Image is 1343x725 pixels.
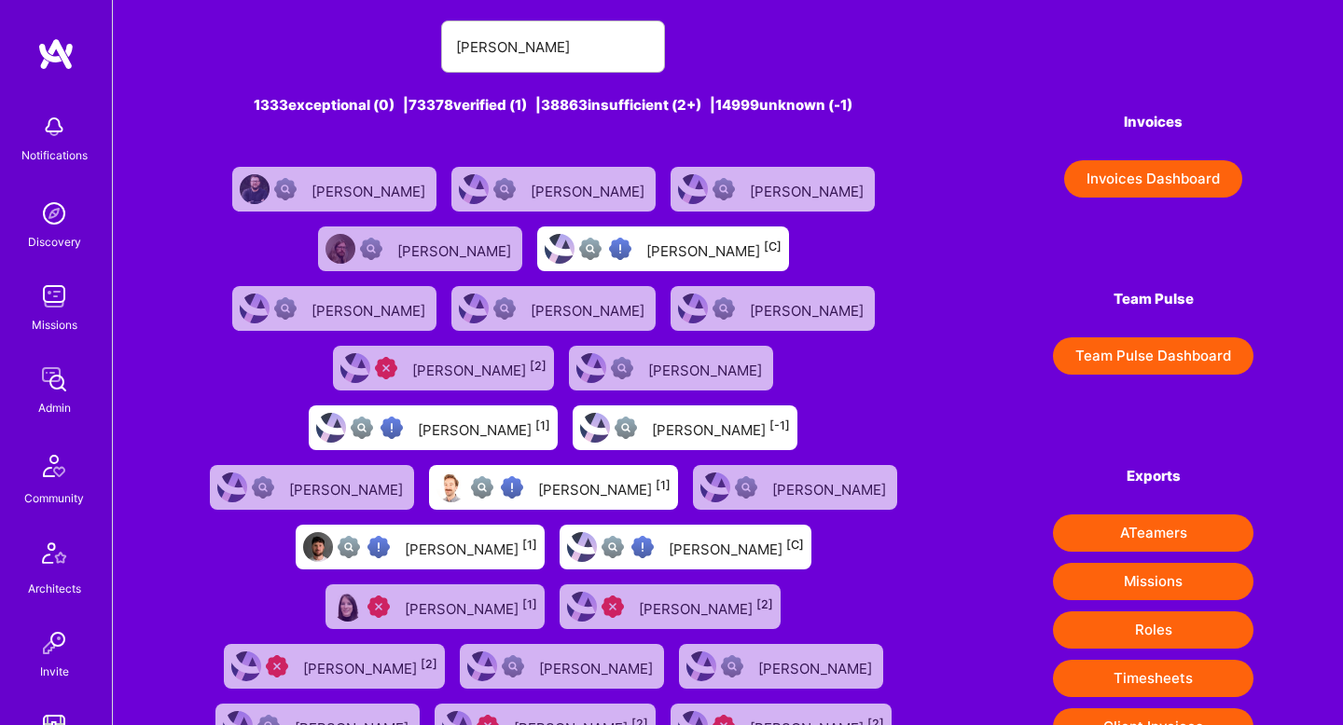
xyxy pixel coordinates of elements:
[333,592,363,622] img: User Avatar
[340,353,370,383] img: User Avatar
[535,418,550,432] sup: [1]
[325,338,561,398] a: User AvatarUnqualified[PERSON_NAME][2]
[539,654,657,678] div: [PERSON_NAME]
[37,37,75,71] img: logo
[467,651,497,681] img: User Avatar
[360,238,382,260] img: Not Scrubbed
[1053,660,1253,697] button: Timesheets
[367,595,390,618] img: Unqualified
[713,297,735,320] img: Not Scrubbed
[38,398,71,417] div: Admin
[397,237,515,261] div: [PERSON_NAME]
[545,234,575,264] img: User Avatar
[686,651,716,681] img: User Avatar
[567,592,597,622] img: User Avatar
[678,294,708,323] img: User Avatar
[671,636,891,696] a: User AvatarNot Scrubbed[PERSON_NAME]
[338,536,360,558] img: Not fully vetted
[663,159,882,219] a: User AvatarNot Scrubbed[PERSON_NAME]
[35,278,73,315] img: teamwork
[301,398,565,458] a: User AvatarNot fully vettedHigh Potential User[PERSON_NAME][1]
[459,174,489,204] img: User Avatar
[663,279,882,338] a: User AvatarNot Scrubbed[PERSON_NAME]
[405,535,537,559] div: [PERSON_NAME]
[772,475,890,499] div: [PERSON_NAME]
[225,159,444,219] a: User AvatarNot Scrubbed[PERSON_NAME]
[648,356,766,380] div: [PERSON_NAME]
[444,279,663,338] a: User AvatarNot Scrubbed[PERSON_NAME]
[786,538,804,552] sup: [C]
[288,517,552,577] a: User AvatarNot fully vettedHigh Potential User[PERSON_NAME][1]
[1053,337,1253,375] button: Team Pulse Dashboard
[1053,514,1253,552] button: ATeamers
[579,238,602,260] img: Not fully vetted
[375,357,397,379] img: Unqualified
[225,279,444,338] a: User AvatarNot Scrubbed[PERSON_NAME]
[576,353,606,383] img: User Avatar
[35,361,73,398] img: admin teamwork
[538,475,671,499] div: [PERSON_NAME]
[615,417,637,439] img: Not fully vetted
[1053,468,1253,485] h4: Exports
[1053,160,1253,198] a: Invoices Dashboard
[274,178,297,200] img: Not Scrubbed
[35,195,73,232] img: discovery
[721,655,743,677] img: Not Scrubbed
[274,297,297,320] img: Not Scrubbed
[303,654,437,678] div: [PERSON_NAME]
[471,476,493,499] img: Not fully vetted
[493,297,516,320] img: Not Scrubbed
[1053,114,1253,130] h4: Invoices
[240,174,270,204] img: User Avatar
[32,444,76,488] img: Community
[502,655,524,677] img: Not Scrubbed
[531,177,648,201] div: [PERSON_NAME]
[35,108,73,145] img: bell
[552,577,788,636] a: User AvatarUnqualified[PERSON_NAME][2]
[316,413,346,443] img: User Avatar
[750,296,867,321] div: [PERSON_NAME]
[501,476,523,499] img: High Potential User
[685,458,905,517] a: User AvatarNot Scrubbed[PERSON_NAME]
[231,651,261,681] img: User Avatar
[303,532,333,562] img: User Avatar
[609,238,631,260] img: High Potential User
[669,535,804,559] div: [PERSON_NAME]
[769,418,790,432] sup: [-1]
[580,413,610,443] img: User Avatar
[530,359,547,373] sup: [2]
[422,458,685,517] a: User AvatarNot fully vettedHigh Potential User[PERSON_NAME][1]
[252,476,274,499] img: Not Scrubbed
[764,239,782,253] sup: [C]
[421,657,437,671] sup: [2]
[202,95,905,115] div: 1333 exceptional (0) | 73378 verified (1) | 38863 insufficient (2+) | 14999 unknown (-1)
[367,536,390,558] img: High Potential User
[24,488,84,508] div: Community
[1053,611,1253,649] button: Roles
[602,536,624,558] img: Not fully vetted
[202,458,422,517] a: User AvatarNot Scrubbed[PERSON_NAME]
[381,417,403,439] img: High Potential User
[713,178,735,200] img: Not Scrubbed
[758,654,876,678] div: [PERSON_NAME]
[266,655,288,677] img: Unqualified
[531,296,648,321] div: [PERSON_NAME]
[456,23,650,71] input: Search for an A-Teamer
[735,476,757,499] img: Not Scrubbed
[35,624,73,662] img: Invite
[700,472,730,502] img: User Avatar
[646,237,782,261] div: [PERSON_NAME]
[678,174,708,204] img: User Avatar
[1053,291,1253,308] h4: Team Pulse
[652,416,790,440] div: [PERSON_NAME]
[216,636,452,696] a: User AvatarUnqualified[PERSON_NAME][2]
[1053,563,1253,600] button: Missions
[351,417,373,439] img: Not fully vetted
[28,579,81,598] div: Architects
[312,177,429,201] div: [PERSON_NAME]
[602,595,624,618] img: Unqualified
[436,472,466,502] img: User Avatar
[318,577,552,636] a: User AvatarUnqualified[PERSON_NAME][1]
[32,315,77,335] div: Missions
